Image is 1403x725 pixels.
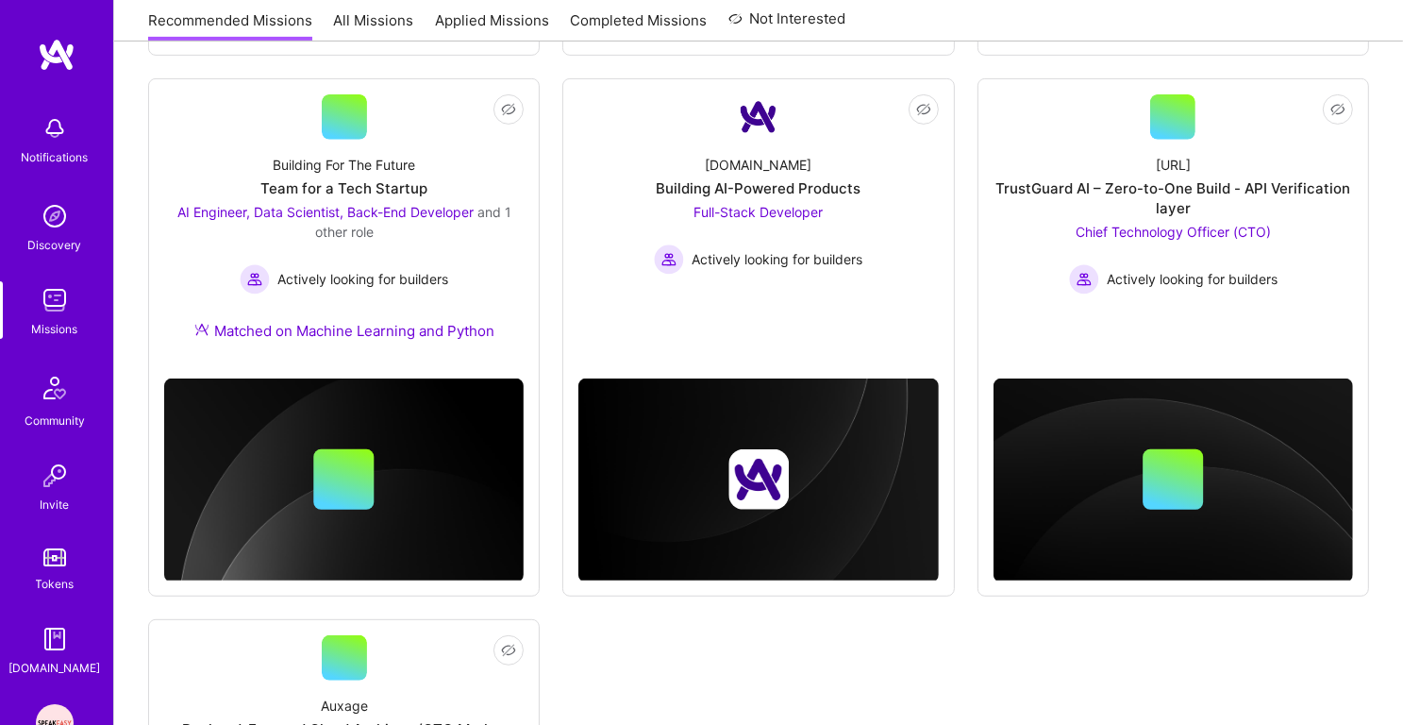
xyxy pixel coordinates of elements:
[693,204,823,220] span: Full-Stack Developer
[994,178,1353,218] div: TrustGuard AI – Zero-to-One Build - API Verification layer
[194,321,494,341] div: Matched on Machine Learning and Python
[1330,102,1345,117] i: icon EyeClosed
[28,235,82,255] div: Discovery
[315,204,511,240] span: and 1 other role
[578,379,938,582] img: cover
[994,94,1353,330] a: [URL]TrustGuard AI – Zero-to-One Build - API Verification layerChief Technology Officer (CTO) Act...
[36,281,74,319] img: teamwork
[164,94,524,363] a: Building For The FutureTeam for a Tech StartupAI Engineer, Data Scientist, Back-End Developer and...
[9,658,101,678] div: [DOMAIN_NAME]
[36,574,75,594] div: Tokens
[654,244,684,275] img: Actively looking for builders
[571,10,708,42] a: Completed Missions
[43,548,66,566] img: tokens
[164,379,524,582] img: cover
[435,10,549,42] a: Applied Missions
[1076,224,1271,240] span: Chief Technology Officer (CTO)
[321,696,368,716] div: Auxage
[41,495,70,514] div: Invite
[994,379,1353,582] img: cover
[148,10,312,42] a: Recommended Missions
[194,322,209,337] img: Ateam Purple Icon
[736,94,781,140] img: Company Logo
[334,10,414,42] a: All Missions
[260,178,427,198] div: Team for a Tech Startup
[501,102,516,117] i: icon EyeClosed
[728,449,789,510] img: Company logo
[36,110,74,147] img: bell
[277,269,448,289] span: Actively looking for builders
[692,249,862,269] span: Actively looking for builders
[38,38,75,72] img: logo
[1107,269,1278,289] span: Actively looking for builders
[22,147,89,167] div: Notifications
[1069,264,1099,295] img: Actively looking for builders
[728,8,846,42] a: Not Interested
[177,204,474,220] span: AI Engineer, Data Scientist, Back-End Developer
[705,155,811,175] div: [DOMAIN_NAME]
[916,102,931,117] i: icon EyeClosed
[36,197,74,235] img: discovery
[36,620,74,658] img: guide book
[25,411,85,430] div: Community
[273,155,415,175] div: Building For The Future
[578,94,938,330] a: Company Logo[DOMAIN_NAME]Building AI-Powered ProductsFull-Stack Developer Actively looking for bu...
[36,457,74,495] img: Invite
[656,178,860,198] div: Building AI-Powered Products
[240,264,270,295] img: Actively looking for builders
[32,365,77,411] img: Community
[501,643,516,658] i: icon EyeClosed
[32,319,78,339] div: Missions
[1156,155,1191,175] div: [URL]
